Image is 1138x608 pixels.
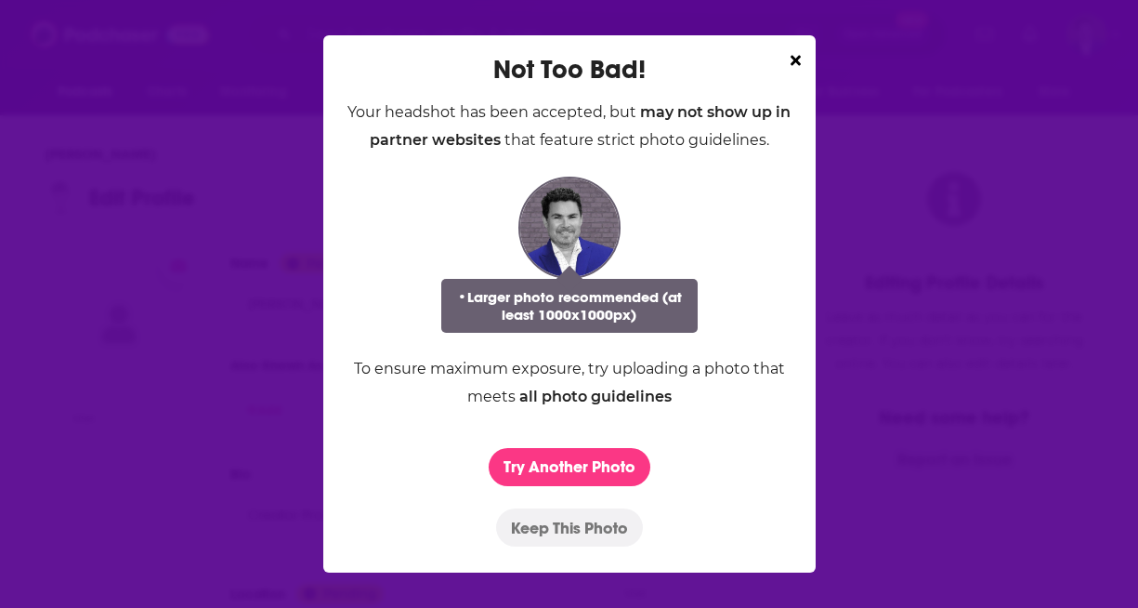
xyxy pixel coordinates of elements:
[370,103,791,149] span: may not show up in partner websites
[518,177,621,279] img: Jason Kramer
[346,99,793,154] div: Your headshot has been accepted, but that feature strict photo guidelines.
[489,448,650,486] button: Try Another Photo
[496,509,643,547] button: Keep This Photo
[346,355,793,411] div: To ensure maximum exposure, try uploading a photo that meets
[519,388,672,405] a: all photo guidelines
[454,288,685,324] li: • Larger photo recommended (at least 1000x1000px)
[493,54,646,86] div: Not Too Bad!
